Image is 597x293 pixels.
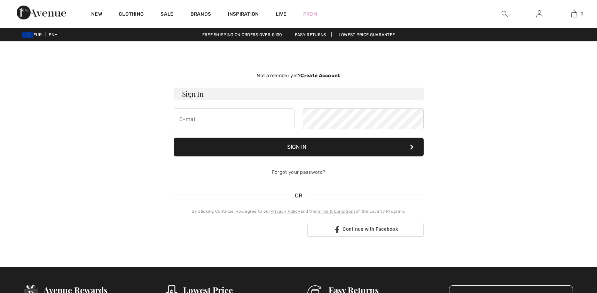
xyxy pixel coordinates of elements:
[343,226,398,232] span: Continue with Facebook
[49,32,57,37] span: EN
[307,223,424,237] a: Continue with Facebook
[17,6,66,19] img: 1ère Avenue
[174,72,424,79] div: Not a member yet?
[197,32,288,37] a: Free shipping on orders over €130
[22,32,45,37] span: EUR
[160,11,173,18] a: Sale
[531,10,548,18] a: Sign In
[557,10,591,18] a: 0
[303,10,317,18] a: Prom
[300,73,340,79] strong: Create Account
[316,209,355,214] a: Terms & Conditions
[333,32,401,37] a: Lowest Price Guarantee
[174,88,424,100] h3: Sign In
[174,208,424,214] div: By clicking Continue, you agree to our and the of the Loyalty Program.
[502,10,508,18] img: search the website
[170,222,305,237] iframe: Sign in with Google Button
[228,11,259,18] span: Inspiration
[22,32,33,38] img: Euro
[291,192,306,200] span: OR
[571,10,577,18] img: My Bag
[276,10,286,18] a: Live
[190,11,211,18] a: Brands
[174,138,424,156] button: Sign In
[270,209,300,214] a: Privacy Policy
[552,272,590,290] iframe: Opens a widget where you can find more information
[174,108,294,129] input: E-mail
[581,11,583,17] span: 0
[272,169,325,175] a: Forgot your password?
[289,32,332,37] a: Easy Returns
[119,11,144,18] a: Clothing
[91,11,102,18] a: New
[536,10,542,18] img: My Info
